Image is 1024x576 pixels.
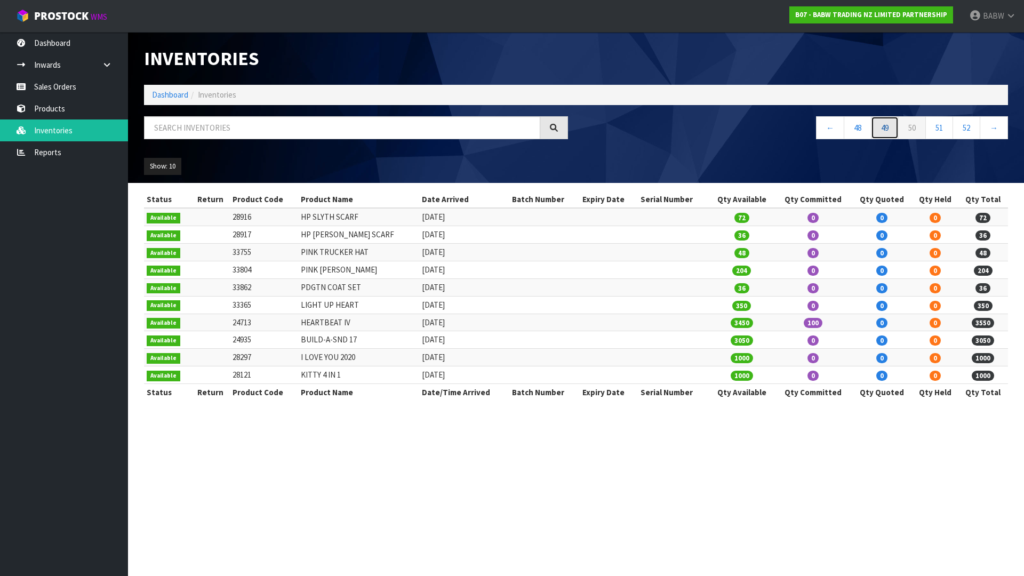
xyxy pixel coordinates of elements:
th: Qty Committed [775,383,851,401]
th: Status [144,383,191,401]
td: 24713 [230,314,299,331]
span: 0 [930,318,941,328]
span: 0 [807,335,819,346]
span: 0 [930,283,941,293]
span: 0 [876,371,887,381]
a: 48 [844,116,871,139]
a: 50 [898,116,926,139]
span: 1000 [972,353,994,363]
td: PINK [PERSON_NAME] [298,261,419,278]
span: Available [147,248,180,259]
th: Date Arrived [419,191,509,208]
th: Batch Number [509,191,580,208]
th: Serial Number [638,191,708,208]
span: Available [147,300,180,311]
span: 0 [930,335,941,346]
span: 3050 [731,335,753,346]
img: cube-alt.png [16,9,29,22]
span: 36 [734,283,749,293]
th: Qty Quoted [851,383,912,401]
span: 36 [734,230,749,241]
th: Qty Held [912,191,958,208]
td: 33365 [230,296,299,314]
th: Qty Available [708,191,775,208]
span: Available [147,283,180,294]
td: HP [PERSON_NAME] SCARF [298,226,419,244]
span: 3550 [972,318,994,328]
span: 0 [930,353,941,363]
span: Available [147,371,180,381]
td: [DATE] [419,261,509,278]
td: LIGHT UP HEART [298,296,419,314]
span: 0 [807,353,819,363]
span: 0 [807,301,819,311]
a: Dashboard [152,90,188,100]
span: 0 [876,213,887,223]
span: Available [147,266,180,276]
strong: B07 - BABW TRADING NZ LIMITED PARTNERSHIP [795,10,947,19]
span: 72 [734,213,749,223]
th: Qty Quoted [851,191,912,208]
span: Inventories [198,90,236,100]
a: 51 [925,116,953,139]
td: [DATE] [419,314,509,331]
td: 24935 [230,331,299,349]
span: 100 [804,318,822,328]
td: 28917 [230,226,299,244]
span: Available [147,318,180,329]
span: 0 [807,371,819,381]
td: [DATE] [419,278,509,296]
td: [DATE] [419,349,509,366]
span: BABW [983,11,1004,21]
span: 0 [930,248,941,258]
a: 52 [953,116,980,139]
button: Show: 10 [144,158,181,175]
span: 350 [974,301,993,311]
span: 0 [876,318,887,328]
th: Qty Held [912,383,958,401]
span: 0 [930,230,941,241]
th: Expiry Date [580,191,638,208]
span: 1000 [972,371,994,381]
td: 33862 [230,278,299,296]
span: 0 [876,266,887,276]
span: 3450 [731,318,753,328]
a: ← [816,116,844,139]
th: Product Name [298,191,419,208]
span: 72 [975,213,990,223]
span: 36 [975,230,990,241]
input: Search inventories [144,116,540,139]
td: 28121 [230,366,299,384]
span: 0 [807,248,819,258]
td: BUILD-A-SND 17 [298,331,419,349]
span: 0 [876,353,887,363]
td: HP SLYTH SCARF [298,208,419,226]
span: 0 [876,301,887,311]
span: 204 [732,266,751,276]
span: 0 [930,213,941,223]
span: 48 [975,248,990,258]
td: 28916 [230,208,299,226]
td: HEARTBEAT IV [298,314,419,331]
th: Status [144,191,191,208]
td: [DATE] [419,366,509,384]
td: I LOVE YOU 2020 [298,349,419,366]
span: 0 [876,283,887,293]
span: 350 [732,301,751,311]
h1: Inventories [144,48,568,69]
span: 0 [930,266,941,276]
span: 0 [807,283,819,293]
span: 3050 [972,335,994,346]
td: [DATE] [419,296,509,314]
th: Date/Time Arrived [419,383,509,401]
th: Qty Total [958,191,1008,208]
a: → [980,116,1008,139]
th: Product Code [230,383,299,401]
th: Batch Number [509,383,580,401]
th: Qty Total [958,383,1008,401]
th: Qty Committed [775,191,851,208]
a: 49 [871,116,899,139]
span: 204 [974,266,993,276]
th: Product Code [230,191,299,208]
span: 0 [930,301,941,311]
